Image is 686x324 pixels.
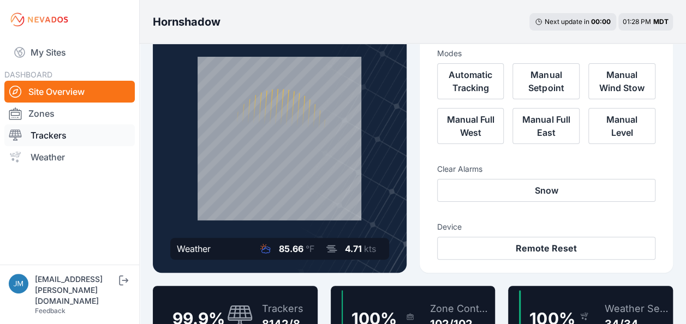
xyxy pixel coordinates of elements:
[4,70,52,79] span: DASHBOARD
[345,243,362,254] span: 4.71
[512,108,580,144] button: Manual Full East
[4,103,135,124] a: Zones
[588,63,655,99] button: Manual Wind Stow
[437,179,656,202] button: Snow
[437,108,504,144] button: Manual Full West
[9,274,28,293] img: jmjones@sundt.com
[437,164,656,175] h3: Clear Alarms
[512,63,580,99] button: Manual Setpoint
[262,301,313,316] div: Trackers
[653,17,669,26] span: MDT
[588,108,655,144] button: Manual Level
[437,48,462,59] h3: Modes
[605,301,669,316] div: Weather Sensors
[545,17,589,26] span: Next update in
[437,237,656,260] button: Remote Reset
[177,242,211,255] div: Weather
[4,39,135,65] a: My Sites
[591,17,611,26] div: 00 : 00
[306,243,314,254] span: °F
[9,11,70,28] img: Nevados
[153,8,220,36] nav: Breadcrumb
[437,63,504,99] button: Automatic Tracking
[279,243,303,254] span: 85.66
[4,124,135,146] a: Trackers
[153,14,220,29] h3: Hornshadow
[4,146,135,168] a: Weather
[623,17,651,26] span: 01:28 PM
[364,243,376,254] span: kts
[437,221,656,232] h3: Device
[35,307,65,315] a: Feedback
[4,81,135,103] a: Site Overview
[35,274,117,307] div: [EMAIL_ADDRESS][PERSON_NAME][DOMAIN_NAME]
[430,301,491,316] div: Zone Controllers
